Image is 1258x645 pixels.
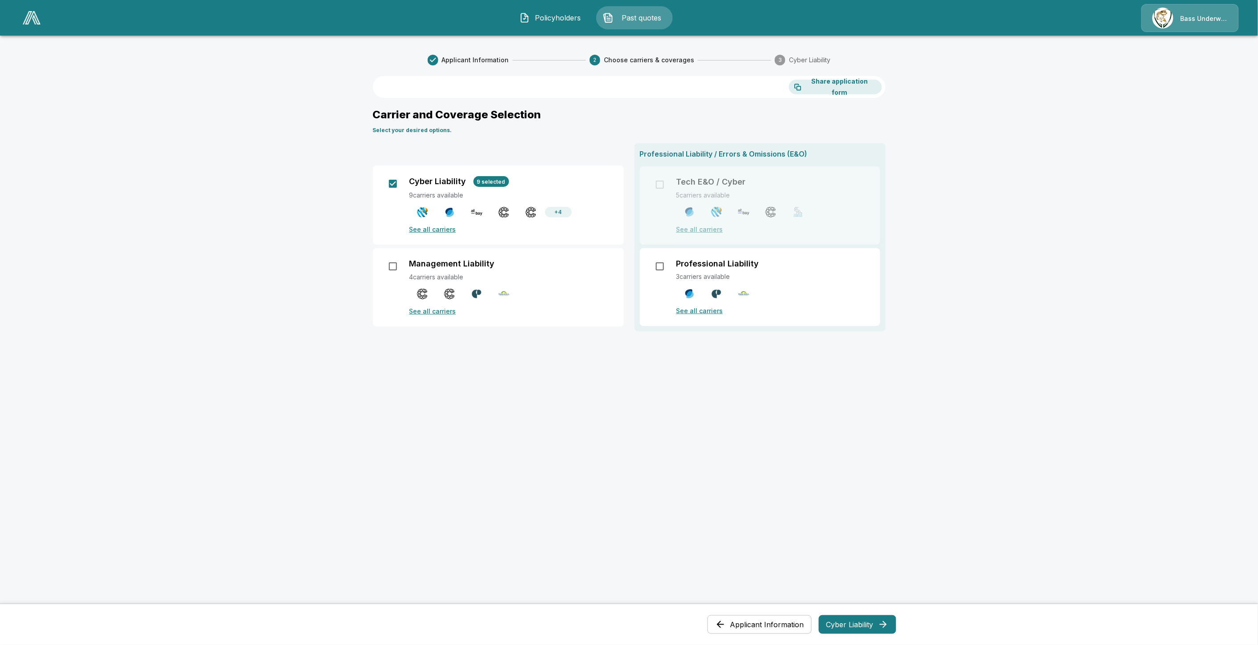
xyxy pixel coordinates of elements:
img: AA Logo [23,11,40,24]
p: Professional Liability [676,259,759,269]
img: Coalition [498,207,510,218]
img: Counterpart [471,288,482,299]
img: Coalition [444,288,455,299]
p: + 4 [555,208,562,216]
img: Agency Icon [1153,8,1173,28]
button: Past quotes IconPast quotes [596,6,673,29]
img: Tara Hill [738,288,749,299]
img: At-Bay [471,207,482,218]
button: Cyber Liability [819,615,896,634]
button: Applicant Information [708,615,812,634]
p: Select your desired options. [373,126,886,134]
p: See all carriers [676,306,870,315]
span: 9 selected [473,178,509,185]
img: Tara Hill [498,288,510,299]
p: Professional Liability / Errors & Omissions (E&O) [640,149,880,159]
img: Coalition [417,288,428,299]
span: Policyholders [534,12,582,23]
p: 3 carriers available [676,272,870,281]
img: CFC [444,207,455,218]
p: Cyber Liability [409,177,466,186]
p: 9 carriers available [409,190,613,200]
text: 3 [778,57,782,64]
span: Cyber Liability [789,56,830,64]
button: Share application form [789,80,882,94]
p: Carrier and Coverage Selection [373,107,886,123]
p: See all carriers [409,306,613,316]
span: Past quotes [617,12,666,23]
img: Policyholders Icon [519,12,530,23]
img: Coalition [526,207,537,218]
img: CFC [684,288,695,299]
p: Bass Underwriters [1181,14,1228,23]
text: 2 [594,57,597,64]
p: 4 carriers available [409,272,613,282]
button: Policyholders IconPolicyholders [513,6,589,29]
p: Management Liability [409,259,495,269]
span: Applicant Information [442,56,509,64]
img: Counterpart [711,288,722,299]
p: See all carriers [409,225,613,234]
a: Agency IconBass Underwriters [1141,4,1239,32]
span: Choose carriers & coverages [604,56,694,64]
img: Tokio Marine HCC [417,207,428,218]
img: Past quotes Icon [603,12,614,23]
